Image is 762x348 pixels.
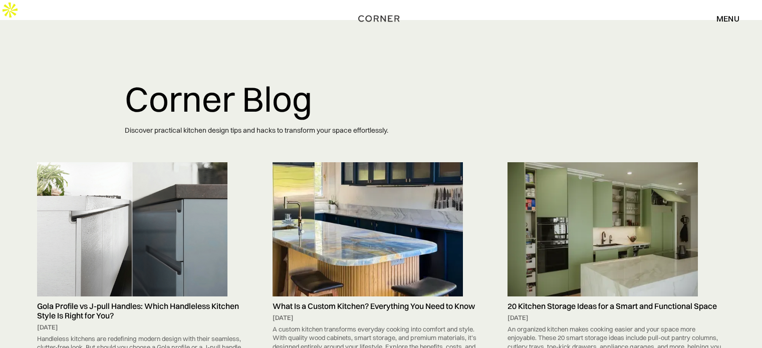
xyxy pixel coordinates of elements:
[273,301,490,311] h5: What Is a Custom Kitchen? Everything You Need to Know
[507,313,725,322] div: [DATE]
[125,118,638,143] p: Discover practical kitchen design tips and hacks to transform your space effortlessly.
[716,15,739,23] div: menu
[507,301,725,311] h5: 20 Kitchen Storage Ideas for a Smart and Functional Space
[273,313,490,322] div: [DATE]
[125,80,638,118] h1: Corner Blog
[37,323,255,332] div: [DATE]
[355,12,407,25] a: home
[37,301,255,320] h5: Gola Profile vs J-pull Handles: Which Handleless Kitchen Style Is Right for You?
[706,10,739,27] div: menu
